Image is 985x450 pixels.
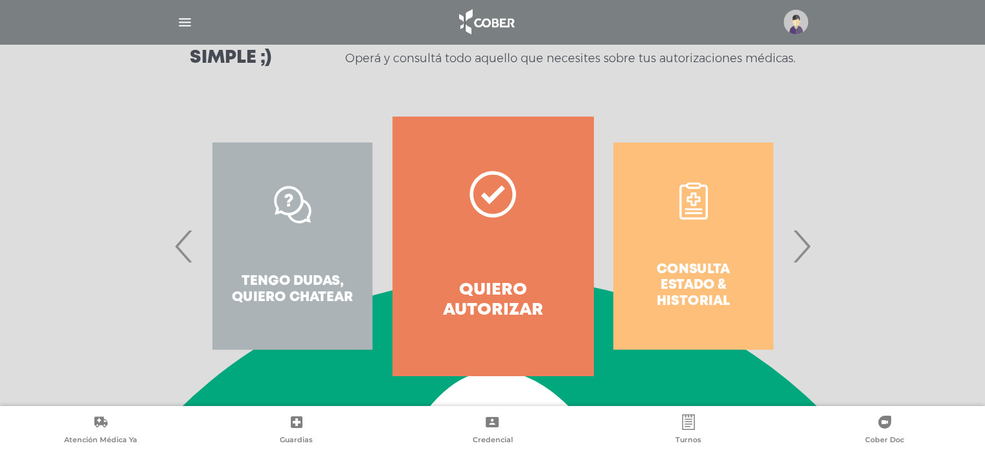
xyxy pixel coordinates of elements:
span: Turnos [675,435,701,447]
a: Guardias [199,414,395,447]
span: Atención Médica Ya [64,435,137,447]
img: profile-placeholder.svg [784,10,808,34]
span: Next [789,211,814,281]
h3: Simple ;) [190,49,271,67]
a: Turnos [591,414,787,447]
a: Atención Médica Ya [3,414,199,447]
p: Operá y consultá todo aquello que necesites sobre tus autorizaciones médicas. [345,51,795,66]
img: Cober_menu-lines-white.svg [177,14,193,30]
img: logo_cober_home-white.png [452,6,520,38]
span: Guardias [280,435,313,447]
a: Quiero autorizar [392,117,593,376]
a: Cober Doc [786,414,982,447]
span: Cober Doc [865,435,904,447]
h4: Quiero autorizar [416,280,569,321]
span: Previous [172,211,197,281]
a: Credencial [394,414,591,447]
span: Credencial [472,435,512,447]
